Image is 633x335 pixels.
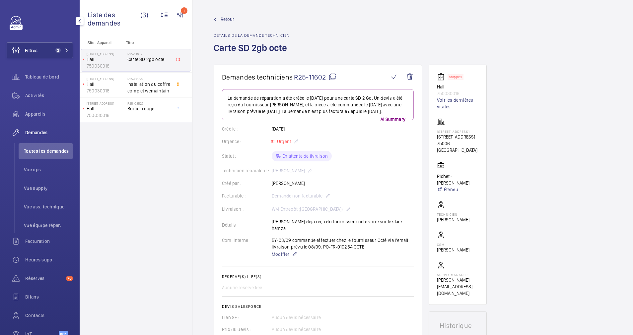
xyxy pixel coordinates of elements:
p: La demande de réparation a été créée le [DATE] pour une carte SD 2 Go. Un devis a été reçu du fou... [228,95,408,115]
p: [PERSON_NAME] [437,216,469,223]
p: Pichet - [PERSON_NAME] [437,173,478,186]
p: 750030018 [87,63,125,69]
h2: R25-03526 [127,101,171,105]
p: 750030018 [437,90,478,97]
span: Retour [221,16,234,23]
p: [STREET_ADDRESS] [87,77,125,81]
p: Hall [437,84,478,90]
span: 78 [66,276,73,281]
p: Technicien [437,212,469,216]
p: AI Summary [378,116,408,123]
h1: Historique [440,322,476,329]
span: Contacts [25,312,73,319]
p: [STREET_ADDRESS] [87,52,125,56]
span: Vue ops [24,166,73,173]
span: Vue supply [24,185,73,192]
span: Demandes techniciens [222,73,293,81]
p: 75006 [GEOGRAPHIC_DATA] [437,140,478,153]
p: Supply manager [437,273,478,277]
h2: Détails de la demande technicien [214,33,291,38]
span: Vue ass. technique [24,203,73,210]
span: Carte SD 2gb octe [127,56,171,63]
p: Titre [126,40,170,45]
p: Hall [87,105,125,112]
span: Liste des demandes [88,11,140,27]
span: Toutes les demandes [24,148,73,154]
h1: Carte SD 2gb octe [214,42,291,65]
p: Site - Appareil [80,40,123,45]
span: Boitier rouge [127,105,171,112]
h2: Réserve(s) liée(s) [222,274,414,279]
p: Stopped [449,76,462,78]
span: R25-11602 [294,73,336,81]
p: Hall [87,81,125,87]
p: [STREET_ADDRESS] [437,130,478,134]
a: Étendu [437,186,478,193]
h2: Devis Salesforce [222,304,414,309]
p: [PERSON_NAME][EMAIL_ADDRESS][DOMAIN_NAME] [437,277,478,297]
span: Installation du coffre complet wemaintain [127,81,171,94]
button: Filtres2 [7,42,73,58]
p: Hall [87,56,125,63]
span: Heures supp. [25,256,73,263]
span: Modifier [272,251,289,257]
h2: R25-06729 [127,77,171,81]
span: Facturation [25,238,73,245]
p: [STREET_ADDRESS] [437,134,478,140]
span: Réserves [25,275,63,282]
span: Activités [25,92,73,99]
span: Vue équipe répar. [24,222,73,229]
img: elevator.svg [437,73,448,81]
span: Tableau de bord [25,74,73,80]
h2: R25-11602 [127,52,171,56]
p: [STREET_ADDRESS] [87,101,125,105]
span: 2 [55,48,61,53]
p: 750030018 [87,112,125,119]
span: Appareils [25,111,73,117]
p: CSM [437,243,469,247]
a: Voir les dernières visites [437,97,478,110]
span: Bilans [25,294,73,300]
span: Filtres [25,47,37,54]
span: Demandes [25,129,73,136]
p: 750030018 [87,87,125,94]
p: [PERSON_NAME] [437,247,469,253]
